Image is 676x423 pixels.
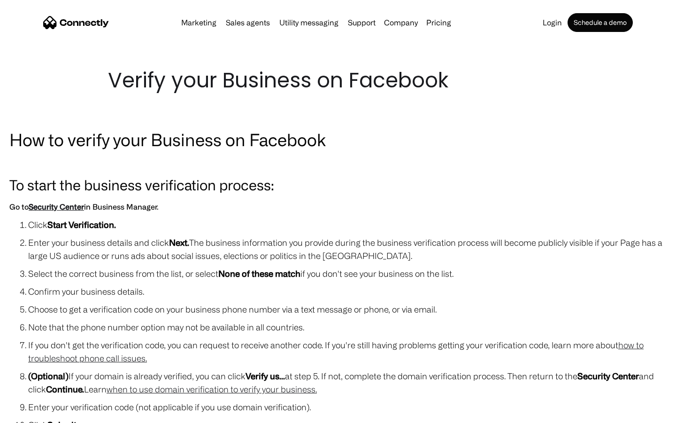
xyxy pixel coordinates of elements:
a: Login [539,19,566,26]
li: Confirm your business details. [28,285,667,298]
div: Company [384,16,418,29]
strong: None of these match [218,269,300,278]
li: Enter your business details and click The business information you provide during the business ve... [28,236,667,262]
ul: Language list [19,407,56,420]
a: Pricing [422,19,455,26]
li: Choose to get a verification code on your business phone number via a text message or phone, or v... [28,303,667,316]
a: Marketing [177,19,220,26]
a: when to use domain verification to verify your business. [107,384,317,394]
aside: Language selected: English [9,407,56,420]
li: If you don't get the verification code, you can request to receive another code. If you're still ... [28,338,667,365]
strong: Next. [169,238,189,247]
a: Sales agents [222,19,274,26]
a: Security Center [29,203,84,211]
strong: Continue. [46,384,84,394]
p: ‍ [9,156,667,169]
a: Schedule a demo [568,13,633,32]
a: Utility messaging [276,19,342,26]
li: If your domain is already verified, you can click at step 5. If not, complete the domain verifica... [28,369,667,396]
li: Select the correct business from the list, or select if you don't see your business on the list. [28,267,667,280]
a: Support [344,19,379,26]
h2: How to verify your Business on Facebook [9,128,667,151]
h6: Go to in Business Manager. [9,200,667,213]
strong: Start Verification. [47,220,116,229]
li: Click [28,218,667,231]
li: Note that the phone number option may not be available in all countries. [28,321,667,334]
strong: Security Center [577,371,639,381]
strong: (Optional) [28,371,69,381]
h3: To start the business verification process: [9,174,667,196]
h1: Verify your Business on Facebook [108,66,568,95]
li: Enter your verification code (not applicable if you use domain verification). [28,400,667,414]
strong: Verify us... [246,371,285,381]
